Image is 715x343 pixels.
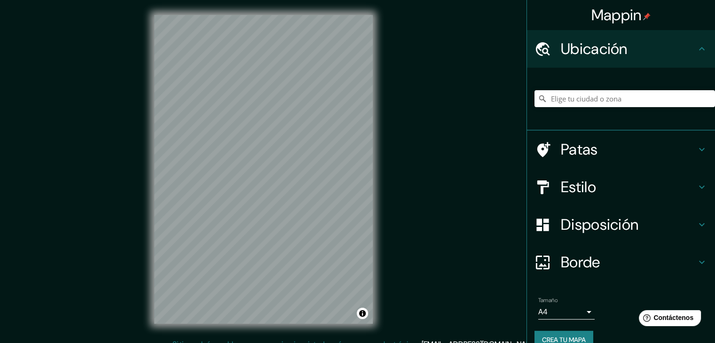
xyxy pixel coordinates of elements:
div: Borde [527,243,715,281]
font: A4 [538,307,548,317]
iframe: Lanzador de widgets de ayuda [631,306,705,333]
font: Ubicación [561,39,628,59]
button: Activar o desactivar atribución [357,308,368,319]
img: pin-icon.png [643,13,651,20]
div: Patas [527,131,715,168]
div: Disposición [527,206,715,243]
div: A4 [538,304,595,320]
font: Mappin [591,5,642,25]
input: Elige tu ciudad o zona [534,90,715,107]
font: Tamaño [538,296,558,304]
font: Borde [561,252,600,272]
font: Estilo [561,177,596,197]
canvas: Mapa [154,15,373,324]
div: Estilo [527,168,715,206]
div: Ubicación [527,30,715,68]
font: Patas [561,140,598,159]
font: Disposición [561,215,638,234]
